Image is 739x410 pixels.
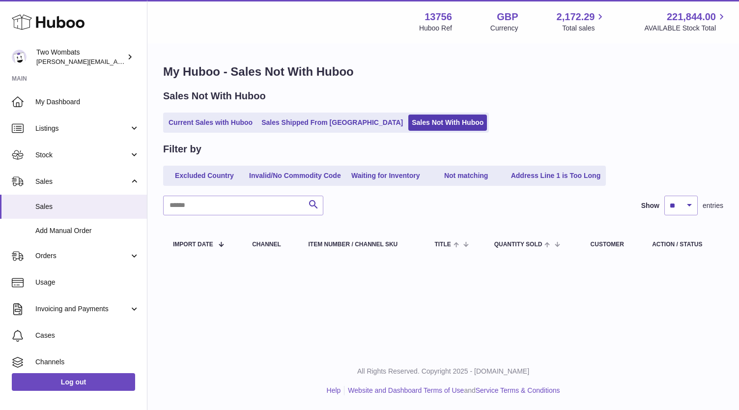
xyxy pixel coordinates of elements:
span: Sales [35,177,129,186]
div: Huboo Ref [419,24,452,33]
div: Customer [591,241,633,248]
a: Excluded Country [165,168,244,184]
h1: My Huboo - Sales Not With Huboo [163,64,723,80]
span: Total sales [562,24,606,33]
img: alan@twowombats.com [12,50,27,64]
span: Stock [35,150,129,160]
span: entries [703,201,723,210]
li: and [344,386,560,395]
a: Sales Not With Huboo [408,115,487,131]
a: Sales Shipped From [GEOGRAPHIC_DATA] [258,115,406,131]
strong: 13756 [425,10,452,24]
span: Orders [35,251,129,261]
h2: Sales Not With Huboo [163,89,266,103]
span: Import date [173,241,213,248]
div: Item Number / Channel SKU [308,241,415,248]
span: [PERSON_NAME][EMAIL_ADDRESS][DOMAIN_NAME] [36,58,197,65]
span: Invoicing and Payments [35,304,129,314]
div: Action / Status [652,241,713,248]
span: 221,844.00 [667,10,716,24]
a: Not matching [427,168,506,184]
div: Currency [490,24,518,33]
span: Title [434,241,451,248]
a: Help [327,386,341,394]
span: Listings [35,124,129,133]
a: 2,172.29 Total sales [557,10,606,33]
a: Address Line 1 is Too Long [508,168,604,184]
span: Channels [35,357,140,367]
a: Invalid/No Commodity Code [246,168,344,184]
a: Waiting for Inventory [346,168,425,184]
span: AVAILABLE Stock Total [644,24,727,33]
label: Show [641,201,659,210]
a: Current Sales with Huboo [165,115,256,131]
span: My Dashboard [35,97,140,107]
div: Two Wombats [36,48,125,66]
span: Usage [35,278,140,287]
a: 221,844.00 AVAILABLE Stock Total [644,10,727,33]
strong: GBP [497,10,518,24]
a: Website and Dashboard Terms of Use [348,386,464,394]
p: All Rights Reserved. Copyright 2025 - [DOMAIN_NAME] [155,367,731,376]
a: Log out [12,373,135,391]
span: 2,172.29 [557,10,595,24]
span: Cases [35,331,140,340]
span: Quantity Sold [494,241,542,248]
span: Add Manual Order [35,226,140,235]
a: Service Terms & Conditions [476,386,560,394]
div: Channel [252,241,288,248]
h2: Filter by [163,143,201,156]
span: Sales [35,202,140,211]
